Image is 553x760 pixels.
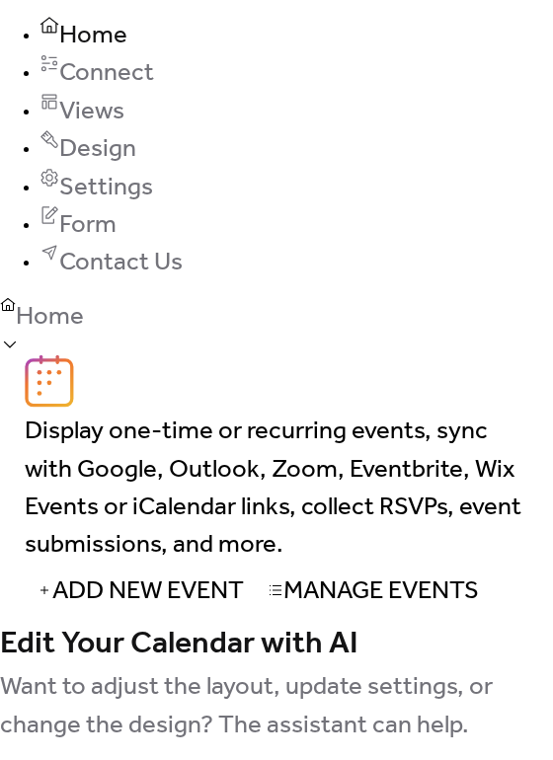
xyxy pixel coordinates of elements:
[52,572,244,610] span: Add New Event
[59,93,124,130] span: Views
[256,564,491,617] button: Manage Events
[59,55,154,93] span: Connect
[59,169,153,206] span: Settings
[39,254,183,270] a: Contact Us
[25,354,74,408] img: logo_icon.svg
[59,207,117,245] span: Form
[39,27,127,43] a: Home
[39,216,117,233] a: Form
[59,131,136,169] span: Design
[39,179,153,195] a: Settings
[59,245,183,282] span: Contact Us
[39,140,136,157] a: Design
[283,572,479,610] span: Manage Events
[25,414,528,566] span: Display one-time or recurring events, sync with Google, Outlook, Zoom, Eventbrite, Wix Events or ...
[25,564,256,617] button: Add New Event
[39,64,154,81] a: Connect
[16,298,84,336] span: Home
[59,18,127,55] span: Home
[39,103,124,119] a: Views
